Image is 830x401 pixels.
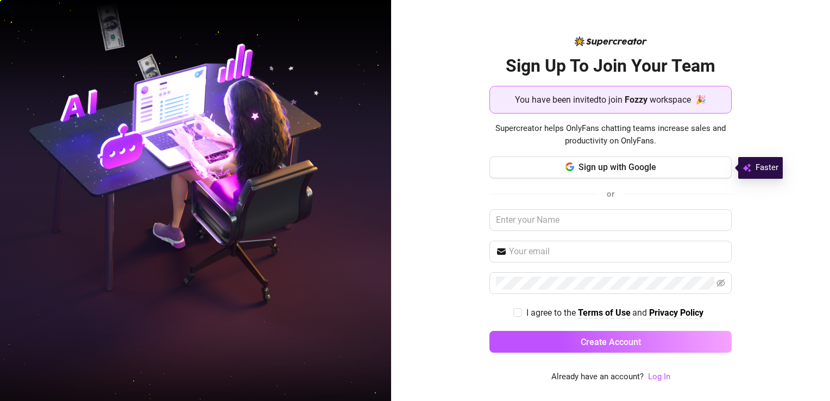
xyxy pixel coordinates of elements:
[575,36,647,46] img: logo-BBDzfeDw.svg
[607,189,614,199] span: or
[625,95,647,105] strong: Fozzy
[578,308,631,318] strong: Terms of Use
[551,371,644,384] span: Already have an account?
[649,308,703,318] strong: Privacy Policy
[489,209,732,231] input: Enter your Name
[632,308,649,318] span: and
[648,371,670,384] a: Log In
[489,331,732,353] button: Create Account
[579,162,656,172] span: Sign up with Google
[650,93,706,106] span: workspace 🎉
[648,372,670,381] a: Log In
[743,161,751,174] img: svg%3e
[489,156,732,178] button: Sign up with Google
[489,55,732,77] h2: Sign Up To Join Your Team
[649,308,703,319] a: Privacy Policy
[578,308,631,319] a: Terms of Use
[515,93,622,106] span: You have been invited to join
[756,161,778,174] span: Faster
[509,245,725,258] input: Your email
[489,122,732,148] span: Supercreator helps OnlyFans chatting teams increase sales and productivity on OnlyFans.
[526,308,578,318] span: I agree to the
[716,279,725,287] span: eye-invisible
[581,337,641,347] span: Create Account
